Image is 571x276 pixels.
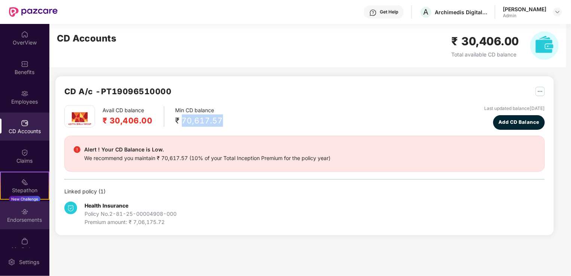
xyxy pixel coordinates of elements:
[498,119,540,126] span: Add CD Balance
[21,60,28,68] img: svg+xml;base64,PHN2ZyBpZD0iQmVuZWZpdHMiIHhtbG5zPSJodHRwOi8vd3d3LnczLm9yZy8yMDAwL3N2ZyIgd2lkdGg9Ij...
[503,6,546,13] div: [PERSON_NAME]
[84,154,330,162] div: We recommend you maintain ₹ 70,617.57 (10% of your Total Inception Premium for the policy year)
[64,85,172,98] h2: CD A/c - PT19096510000
[175,106,223,127] div: Min CD balance
[369,9,377,16] img: svg+xml;base64,PHN2ZyBpZD0iSGVscC0zMngzMiIgeG1sbnM9Imh0dHA6Ly93d3cudzMub3JnLzIwMDAvc3ZnIiB3aWR0aD...
[21,208,28,215] img: svg+xml;base64,PHN2ZyBpZD0iRW5kb3JzZW1lbnRzIiB4bWxucz0iaHR0cDovL3d3dy53My5vcmcvMjAwMC9zdmciIHdpZH...
[9,196,40,202] div: New Challenge
[21,90,28,97] img: svg+xml;base64,PHN2ZyBpZD0iRW1wbG95ZWVzIiB4bWxucz0iaHR0cDovL3d3dy53My5vcmcvMjAwMC9zdmciIHdpZHRoPS...
[17,258,42,266] div: Settings
[435,9,487,16] div: Archimedis Digital Private Limited
[74,146,80,153] img: svg+xml;base64,PHN2ZyBpZD0iRGFuZ2VyX2FsZXJ0IiBkYXRhLW5hbWU9IkRhbmdlciBhbGVydCIgeG1sbnM9Imh0dHA6Ly...
[85,202,128,209] b: Health Insurance
[21,237,28,245] img: svg+xml;base64,PHN2ZyBpZD0iTXlfT3JkZXJzIiBkYXRhLW5hbWU9Ik15IE9yZGVycyIgeG1sbnM9Imh0dHA6Ly93d3cudz...
[64,202,77,214] img: svg+xml;base64,PHN2ZyB4bWxucz0iaHR0cDovL3d3dy53My5vcmcvMjAwMC9zdmciIHdpZHRoPSIzNCIgaGVpZ2h0PSIzNC...
[380,9,398,15] div: Get Help
[493,115,545,130] button: Add CD Balance
[8,258,15,266] img: svg+xml;base64,PHN2ZyBpZD0iU2V0dGluZy0yMHgyMCIgeG1sbnM9Imh0dHA6Ly93d3cudzMub3JnLzIwMDAvc3ZnIiB3aW...
[535,87,545,96] img: svg+xml;base64,PHN2ZyB4bWxucz0iaHR0cDovL3d3dy53My5vcmcvMjAwMC9zdmciIHdpZHRoPSIyNSIgaGVpZ2h0PSIyNS...
[57,31,117,46] h2: CD Accounts
[67,105,93,132] img: aditya.png
[530,31,559,60] img: svg+xml;base64,PHN2ZyB4bWxucz0iaHR0cDovL3d3dy53My5vcmcvMjAwMC9zdmciIHhtbG5zOnhsaW5rPSJodHRwOi8vd3...
[175,114,223,127] div: ₹ 70,617.57
[1,187,49,194] div: Stepathon
[21,178,28,186] img: svg+xml;base64,PHN2ZyB4bWxucz0iaHR0cDovL3d3dy53My5vcmcvMjAwMC9zdmciIHdpZHRoPSIyMSIgaGVpZ2h0PSIyMC...
[452,33,519,50] h2: ₹ 30,406.00
[9,7,58,17] img: New Pazcare Logo
[555,9,561,15] img: svg+xml;base64,PHN2ZyBpZD0iRHJvcGRvd24tMzJ4MzIiIHhtbG5zPSJodHRwOi8vd3d3LnczLm9yZy8yMDAwL3N2ZyIgd2...
[21,119,28,127] img: svg+xml;base64,PHN2ZyBpZD0iQ0RfQWNjb3VudHMiIGRhdGEtbmFtZT0iQ0QgQWNjb3VudHMiIHhtbG5zPSJodHRwOi8vd3...
[64,187,545,196] div: Linked policy ( 1 )
[503,13,546,19] div: Admin
[85,210,177,218] div: Policy No. 2-81-25-00004908-000
[452,51,517,58] span: Total available CD balance
[424,7,429,16] span: A
[484,105,545,112] div: Last updated balance [DATE]
[21,149,28,156] img: svg+xml;base64,PHN2ZyBpZD0iQ2xhaW0iIHhtbG5zPSJodHRwOi8vd3d3LnczLm9yZy8yMDAwL3N2ZyIgd2lkdGg9IjIwIi...
[84,145,330,154] div: Alert ! Your CD Balance is Low.
[21,31,28,38] img: svg+xml;base64,PHN2ZyBpZD0iSG9tZSIgeG1sbnM9Imh0dHA6Ly93d3cudzMub3JnLzIwMDAvc3ZnIiB3aWR0aD0iMjAiIG...
[85,218,177,226] div: Premium amount: ₹ 7,06,175.72
[103,106,164,127] div: Avail CD balance
[103,114,153,127] h2: ₹ 30,406.00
